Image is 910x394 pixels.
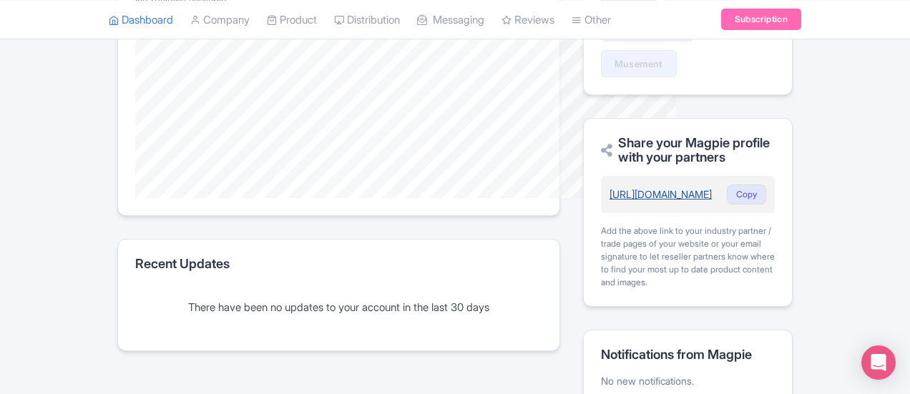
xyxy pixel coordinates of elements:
[135,257,542,271] h2: Recent Updates
[601,136,775,164] h2: Share your Magpie profile with your partners
[721,9,801,30] a: Subscription
[601,348,775,362] h2: Notifications from Magpie
[601,50,677,77] a: Musement
[601,225,775,289] div: Add the above link to your industry partner / trade pages of your website or your email signature...
[861,345,896,380] div: Open Intercom Messenger
[135,300,542,316] div: There have been no updates to your account in the last 30 days
[610,188,712,200] a: [URL][DOMAIN_NAME]
[727,184,766,205] button: Copy
[601,373,775,388] p: No new notifications.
